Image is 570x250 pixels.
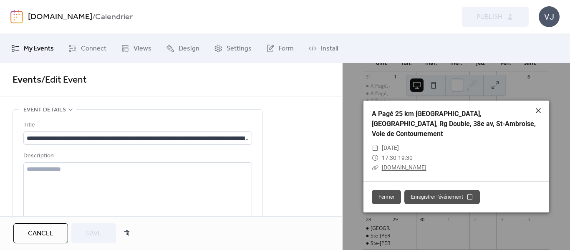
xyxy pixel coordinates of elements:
span: Form [279,44,294,54]
a: My Events [5,37,60,60]
a: Design [160,37,206,60]
span: Settings [227,44,252,54]
b: / [92,9,95,25]
div: ​ [372,163,378,173]
a: Events [13,71,41,89]
a: Settings [208,37,258,60]
a: Views [115,37,158,60]
span: [DATE] [382,143,399,153]
span: Design [179,44,199,54]
span: Event details [23,105,66,115]
span: 17:30 [382,154,396,161]
div: Description [23,151,250,161]
span: Cancel [28,229,53,239]
button: Fermer [372,190,401,204]
span: Connect [81,44,106,54]
a: A Pagé 25 km [GEOGRAPHIC_DATA], [GEOGRAPHIC_DATA], Rg Double, 38e av, St-Ambroise, Voie de Contou... [372,110,536,138]
button: Cancel [13,223,68,243]
span: Install [321,44,338,54]
div: ​ [372,143,378,153]
a: [DOMAIN_NAME] [382,164,426,171]
span: My Events [24,44,54,54]
span: - [396,154,398,161]
a: Install [302,37,344,60]
span: Views [134,44,151,54]
b: Calendrier [95,9,133,25]
div: ​ [372,153,378,163]
button: Enregistrer l'événement [404,190,480,204]
img: logo [10,10,23,23]
div: Title [23,120,250,130]
a: [DOMAIN_NAME] [28,9,92,25]
span: 19:30 [398,154,413,161]
a: Connect [62,37,113,60]
span: / Edit Event [41,71,87,89]
div: VJ [539,6,560,27]
a: Form [260,37,300,60]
